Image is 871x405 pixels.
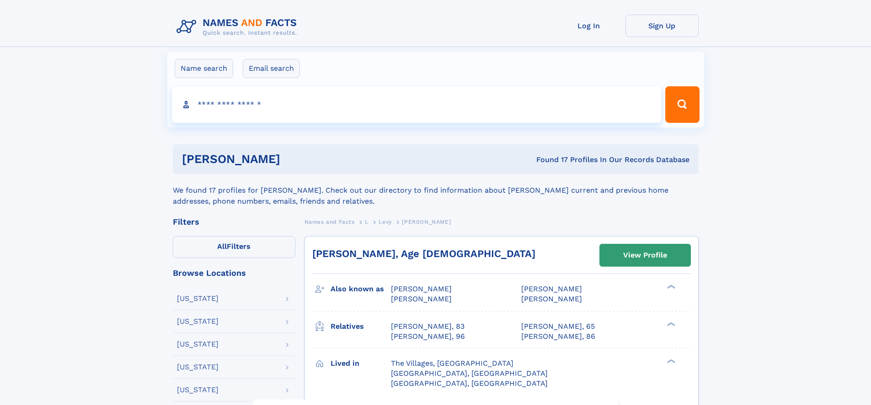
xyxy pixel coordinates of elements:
[177,341,219,348] div: [US_STATE]
[175,59,233,78] label: Name search
[173,15,305,39] img: Logo Names and Facts
[217,242,227,251] span: All
[521,284,582,293] span: [PERSON_NAME]
[331,281,391,297] h3: Also known as
[665,358,676,364] div: ❯
[600,244,690,266] a: View Profile
[365,219,369,225] span: L
[552,15,625,37] a: Log In
[379,216,391,227] a: Levy
[305,216,355,227] a: Names and Facts
[391,295,452,303] span: [PERSON_NAME]
[177,363,219,371] div: [US_STATE]
[365,216,369,227] a: L
[173,218,295,226] div: Filters
[379,219,391,225] span: Levy
[665,284,676,290] div: ❯
[243,59,300,78] label: Email search
[173,269,295,277] div: Browse Locations
[182,153,408,165] h1: [PERSON_NAME]
[521,331,595,342] a: [PERSON_NAME], 86
[173,174,699,207] div: We found 17 profiles for [PERSON_NAME]. Check out our directory to find information about [PERSON...
[173,236,295,258] label: Filters
[177,386,219,394] div: [US_STATE]
[172,86,662,123] input: search input
[391,321,465,331] a: [PERSON_NAME], 83
[521,295,582,303] span: [PERSON_NAME]
[665,321,676,327] div: ❯
[331,356,391,371] h3: Lived in
[177,318,219,325] div: [US_STATE]
[391,379,548,388] span: [GEOGRAPHIC_DATA], [GEOGRAPHIC_DATA]
[391,369,548,378] span: [GEOGRAPHIC_DATA], [GEOGRAPHIC_DATA]
[521,321,595,331] a: [PERSON_NAME], 65
[391,284,452,293] span: [PERSON_NAME]
[665,86,699,123] button: Search Button
[625,15,699,37] a: Sign Up
[391,331,465,342] a: [PERSON_NAME], 96
[402,219,451,225] span: [PERSON_NAME]
[312,248,535,259] a: [PERSON_NAME], Age [DEMOGRAPHIC_DATA]
[391,359,513,368] span: The Villages, [GEOGRAPHIC_DATA]
[331,319,391,334] h3: Relatives
[408,155,689,165] div: Found 17 Profiles In Our Records Database
[177,295,219,302] div: [US_STATE]
[623,245,667,266] div: View Profile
